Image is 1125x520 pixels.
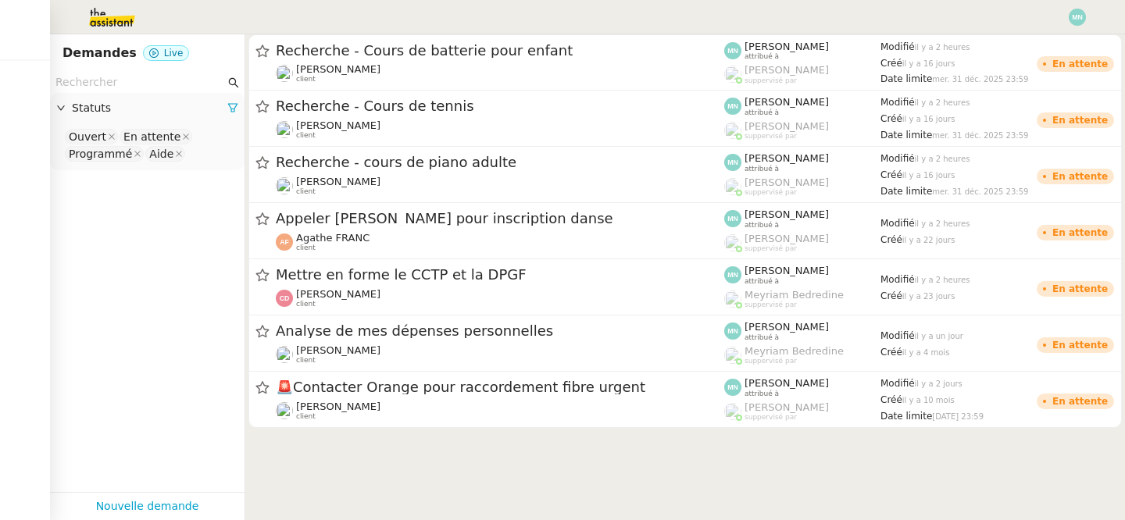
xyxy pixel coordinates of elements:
[149,147,173,161] div: Aide
[902,171,955,180] span: il y a 16 jours
[724,347,741,364] img: users%2FaellJyylmXSg4jqeVbanehhyYJm1%2Favatar%2Fprofile-pic%20(4).png
[932,75,1028,84] span: mer. 31 déc. 2025 23:59
[69,130,106,144] div: Ouvert
[276,380,724,394] span: Contacter Orange pour raccordement fibre urgent
[276,63,724,84] app-user-detailed-label: client
[724,265,880,285] app-user-label: attribué à
[724,377,880,397] app-user-label: attribué à
[745,377,829,389] span: [PERSON_NAME]
[724,379,741,396] img: svg
[50,93,245,123] div: Statuts
[724,178,741,195] img: users%2FoFdbodQ3TgNoWt9kP3GXAs5oaCq1%2Favatar%2Fprofile-pic.png
[745,96,829,108] span: [PERSON_NAME]
[915,219,970,228] span: il y a 2 heures
[880,234,902,245] span: Créé
[276,44,724,58] span: Recherche - Cours de batterie pour enfant
[296,288,380,300] span: [PERSON_NAME]
[745,277,779,286] span: attribué à
[1052,116,1108,125] div: En attente
[745,265,829,276] span: [PERSON_NAME]
[724,290,741,308] img: users%2FaellJyylmXSg4jqeVbanehhyYJm1%2Favatar%2Fprofile-pic%20(4).png
[745,413,797,422] span: suppervisé par
[745,77,797,85] span: suppervisé par
[724,66,741,83] img: users%2FoFdbodQ3TgNoWt9kP3GXAs5oaCq1%2Favatar%2Fprofile-pic.png
[745,401,829,413] span: [PERSON_NAME]
[745,301,797,309] span: suppervisé par
[296,187,316,196] span: client
[880,41,915,52] span: Modifié
[65,129,118,144] nz-select-item: Ouvert
[745,176,829,188] span: [PERSON_NAME]
[276,268,724,282] span: Mettre en forme le CCTP et la DPGF
[880,186,932,197] span: Date limite
[1052,59,1108,69] div: En attente
[724,120,880,141] app-user-label: suppervisé par
[880,378,915,389] span: Modifié
[296,300,316,308] span: client
[915,155,970,163] span: il y a 2 heures
[724,345,880,365] app-user-label: suppervisé par
[276,402,293,419] img: users%2FW7e7b233WjXBv8y9FJp8PJv22Cs1%2Favatar%2F21b3669d-5595-472e-a0ea-de11407c45ae
[724,64,880,84] app-user-label: suppervisé par
[932,131,1028,140] span: mer. 31 déc. 2025 23:59
[724,322,741,340] img: svg
[724,321,880,341] app-user-label: attribué à
[296,356,316,365] span: client
[745,357,797,365] span: suppervisé par
[724,42,741,59] img: svg
[902,59,955,68] span: il y a 16 jours
[276,290,293,307] img: svg
[745,41,829,52] span: [PERSON_NAME]
[276,379,293,395] span: 🚨
[276,121,293,138] img: users%2FpftfpH3HWzRMeZpe6E7kXDgO5SJ3%2Favatar%2Fa3cc7090-f8ed-4df9-82e0-3c63ac65f9dd
[296,119,380,131] span: [PERSON_NAME]
[880,290,902,301] span: Créé
[915,276,970,284] span: il y a 2 heures
[296,344,380,356] span: [PERSON_NAME]
[276,176,724,196] app-user-detailed-label: client
[745,221,779,230] span: attribué à
[902,115,955,123] span: il y a 16 jours
[724,210,741,227] img: svg
[880,347,902,358] span: Créé
[724,122,741,139] img: users%2FoFdbodQ3TgNoWt9kP3GXAs5oaCq1%2Favatar%2Fprofile-pic.png
[55,73,225,91] input: Rechercher
[1052,397,1108,406] div: En attente
[880,169,902,180] span: Créé
[724,41,880,61] app-user-label: attribué à
[745,109,779,117] span: attribué à
[72,99,227,117] span: Statuts
[902,292,955,301] span: il y a 23 jours
[120,129,192,144] nz-select-item: En attente
[276,99,724,113] span: Recherche - Cours de tennis
[745,188,797,197] span: suppervisé par
[724,152,880,173] app-user-label: attribué à
[276,233,293,251] img: svg
[932,187,1028,196] span: mer. 31 déc. 2025 23:59
[745,390,779,398] span: attribué à
[276,346,293,363] img: users%2FERVxZKLGxhVfG9TsREY0WEa9ok42%2Favatar%2Fportrait-563450-crop.jpg
[745,64,829,76] span: [PERSON_NAME]
[724,98,741,115] img: svg
[745,152,829,164] span: [PERSON_NAME]
[915,379,962,388] span: il y a 2 jours
[880,58,902,69] span: Créé
[296,63,380,75] span: [PERSON_NAME]
[276,344,724,365] app-user-detailed-label: client
[880,113,902,124] span: Créé
[724,266,741,283] img: svg
[880,130,932,141] span: Date limite
[296,401,380,412] span: [PERSON_NAME]
[932,412,984,421] span: [DATE] 23:59
[276,288,724,308] app-user-detailed-label: client
[62,42,137,64] nz-page-header-title: Demandes
[1052,172,1108,181] div: En attente
[296,412,316,421] span: client
[145,146,185,162] nz-select-item: Aide
[724,234,741,251] img: users%2FoFdbodQ3TgNoWt9kP3GXAs5oaCq1%2Favatar%2Fprofile-pic.png
[880,330,915,341] span: Modifié
[880,394,902,405] span: Créé
[164,48,184,59] span: Live
[296,244,316,252] span: client
[902,348,950,357] span: il y a 4 mois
